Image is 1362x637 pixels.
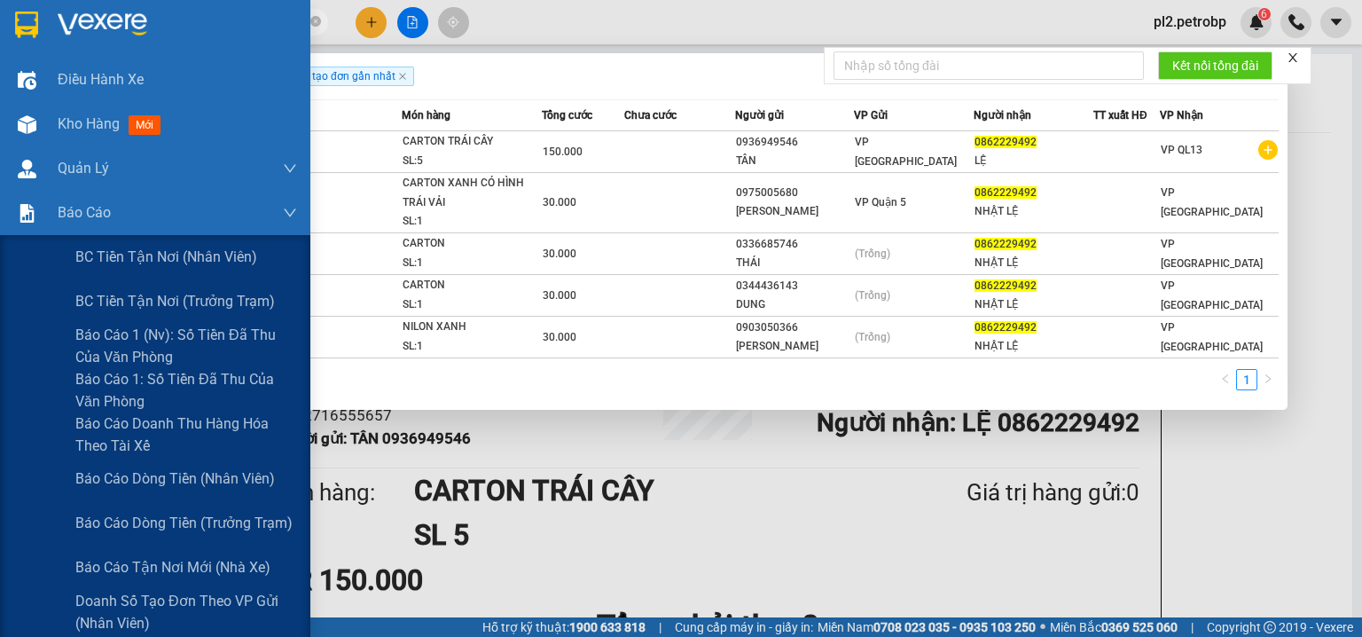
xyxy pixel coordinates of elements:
span: VP [GEOGRAPHIC_DATA] [1161,321,1263,353]
span: BC tiền tận nơi (trưởng trạm) [75,290,275,312]
li: Previous Page [1215,369,1236,390]
span: VP Quận 5 [855,196,906,208]
div: 0975005680 [736,184,854,202]
span: close [398,72,407,81]
span: Báo cáo dòng tiền (nhân viên) [75,468,275,490]
span: close-circle [310,14,321,31]
span: Báo cáo tận nơi mới (nhà xe) [75,556,270,578]
span: (Trống) [855,289,890,302]
div: NHẬT LỆ [975,202,1092,221]
span: Chưa cước [624,109,677,122]
img: solution-icon [18,204,36,223]
span: (Trống) [855,331,890,343]
span: mới [129,115,160,135]
div: 0903050366 [736,318,854,337]
span: 0862229492 [975,279,1037,292]
span: Kết nối tổng đài [1172,56,1258,75]
span: Tổng cước [542,109,592,122]
span: 30.000 [543,331,576,343]
span: BC tiền tận nơi (nhân viên) [75,246,257,268]
span: Kho hàng [58,115,120,132]
span: Báo cáo 1: Số tiền đã thu của văn phòng [75,368,297,413]
input: Nhập số tổng đài [834,51,1144,80]
span: Báo cáo [58,201,111,224]
span: Báo cáo 1 (nv): Số tiền đã thu của văn phòng [75,324,297,368]
span: VP [GEOGRAPHIC_DATA] [855,136,957,168]
span: Quản Lý [58,157,109,179]
div: 0344436143 [736,277,854,295]
div: SL: 1 [403,254,536,273]
span: Người nhận [974,109,1031,122]
span: down [283,206,297,220]
div: NHẬT LỆ [975,254,1092,272]
span: VP QL13 [1161,144,1202,156]
span: Món hàng [402,109,450,122]
span: 30.000 [543,289,576,302]
span: 0862229492 [975,136,1037,148]
img: warehouse-icon [18,115,36,134]
div: CARTON TRÁI CÂY [403,132,536,152]
img: warehouse-icon [18,160,36,178]
div: SL: 5 [403,152,536,171]
span: VP Nhận [1160,109,1203,122]
div: THÁI [736,254,854,272]
span: 30.000 [543,196,576,208]
div: 0936949546 [736,133,854,152]
span: 0862229492 [975,238,1037,250]
div: 0336685746 [736,235,854,254]
button: left [1215,369,1236,390]
div: SL: 1 [403,295,536,315]
li: Next Page [1257,369,1279,390]
div: SL: 1 [403,337,536,357]
span: down [283,161,297,176]
div: DUNG [736,295,854,314]
span: VP Gửi [854,109,888,122]
span: Ngày tạo đơn gần nhất [277,67,414,86]
span: Báo cáo doanh thu hàng hóa theo tài xế [75,413,297,457]
button: right [1257,369,1279,390]
span: close-circle [310,16,321,27]
span: VP [GEOGRAPHIC_DATA] [1161,279,1263,311]
span: 150.000 [543,145,583,158]
div: CARTON [403,234,536,254]
span: 0862229492 [975,321,1037,334]
span: right [1263,374,1273,384]
span: VP [GEOGRAPHIC_DATA] [1161,186,1263,218]
li: 1 [1236,369,1257,390]
div: NHẬT LỆ [975,295,1092,314]
a: 1 [1237,370,1256,389]
span: Người gửi [735,109,784,122]
span: TT xuất HĐ [1093,109,1147,122]
img: logo-vxr [15,12,38,38]
div: [PERSON_NAME] [736,337,854,356]
span: Điều hành xe [58,68,144,90]
div: TÂN [736,152,854,170]
span: VP [GEOGRAPHIC_DATA] [1161,238,1263,270]
span: (Trống) [855,248,890,260]
div: NHẬT LỆ [975,337,1092,356]
div: CARTON XANH CÓ HÌNH TRÁI VẢI [403,174,536,212]
div: NILON XANH [403,318,536,337]
span: 0862229492 [975,186,1037,199]
div: CARTON [403,276,536,295]
img: warehouse-icon [18,71,36,90]
button: Kết nối tổng đài [1158,51,1272,80]
div: SL: 1 [403,212,536,232]
span: left [1220,374,1231,384]
div: LỆ [975,152,1092,170]
span: 30.000 [543,248,576,260]
span: Doanh số tạo đơn theo VP gửi (nhân viên) [75,590,297,634]
div: [PERSON_NAME] [736,202,854,221]
span: plus-circle [1258,140,1278,160]
span: Báo cáo dòng tiền (trưởng trạm) [75,512,293,534]
span: close [1287,51,1299,64]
